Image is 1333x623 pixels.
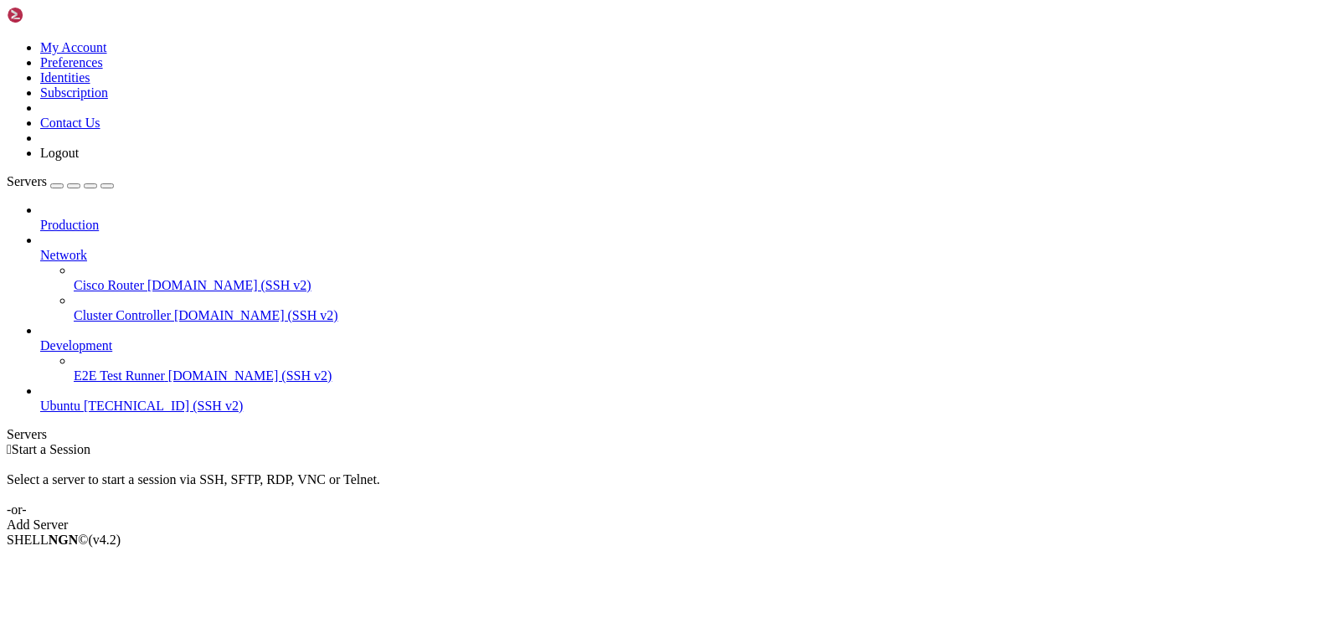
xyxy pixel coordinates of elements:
[40,203,1326,233] li: Production
[40,399,80,413] span: Ubuntu
[40,116,100,130] a: Contact Us
[40,338,112,353] span: Development
[7,174,47,188] span: Servers
[168,368,332,383] span: [DOMAIN_NAME] (SSH v2)
[74,308,1326,323] a: Cluster Controller [DOMAIN_NAME] (SSH v2)
[40,70,90,85] a: Identities
[7,457,1326,517] div: Select a server to start a session via SSH, SFTP, RDP, VNC or Telnet. -or-
[74,308,171,322] span: Cluster Controller
[7,174,114,188] a: Servers
[40,384,1326,414] li: Ubuntu [TECHNICAL_ID] (SSH v2)
[7,517,1326,533] div: Add Server
[49,533,79,547] b: NGN
[84,399,243,413] span: [TECHNICAL_ID] (SSH v2)
[40,55,103,70] a: Preferences
[74,263,1326,293] li: Cisco Router [DOMAIN_NAME] (SSH v2)
[7,7,103,23] img: Shellngn
[89,533,121,547] span: 4.2.0
[74,293,1326,323] li: Cluster Controller [DOMAIN_NAME] (SSH v2)
[40,40,107,54] a: My Account
[74,368,165,383] span: E2E Test Runner
[40,146,79,160] a: Logout
[40,85,108,100] a: Subscription
[40,233,1326,323] li: Network
[40,218,1326,233] a: Production
[74,368,1326,384] a: E2E Test Runner [DOMAIN_NAME] (SSH v2)
[74,278,144,292] span: Cisco Router
[174,308,338,322] span: [DOMAIN_NAME] (SSH v2)
[7,427,1326,442] div: Servers
[40,248,1326,263] a: Network
[147,278,311,292] span: [DOMAIN_NAME] (SSH v2)
[12,442,90,456] span: Start a Session
[40,218,99,232] span: Production
[40,248,87,262] span: Network
[7,533,121,547] span: SHELL ©
[74,353,1326,384] li: E2E Test Runner [DOMAIN_NAME] (SSH v2)
[74,278,1326,293] a: Cisco Router [DOMAIN_NAME] (SSH v2)
[7,442,12,456] span: 
[40,399,1326,414] a: Ubuntu [TECHNICAL_ID] (SSH v2)
[40,323,1326,384] li: Development
[40,338,1326,353] a: Development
